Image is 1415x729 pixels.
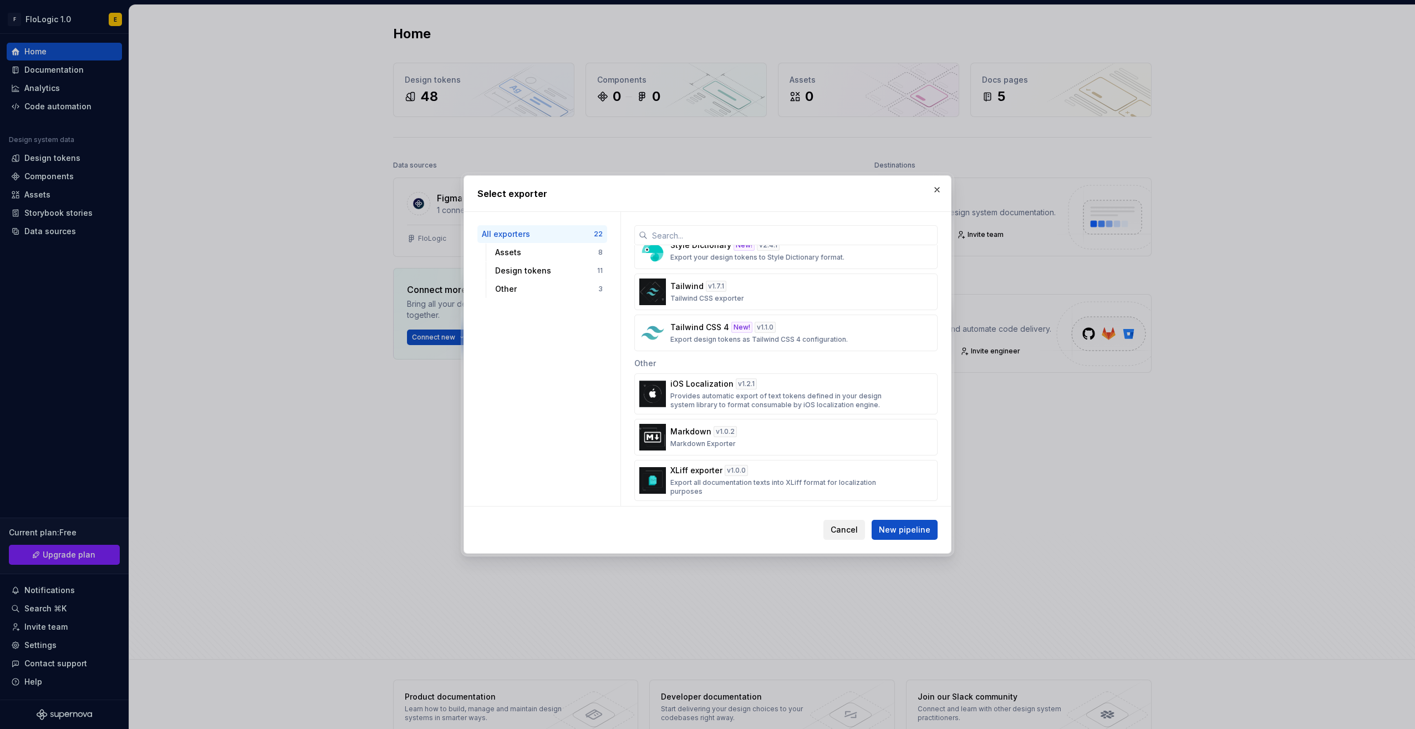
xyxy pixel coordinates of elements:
[757,240,780,251] div: v 2.4.1
[670,240,731,251] p: Style Dictionary
[634,419,938,455] button: Markdownv1.0.2Markdown Exporter
[670,378,734,389] p: iOS Localization
[634,351,938,373] div: Other
[634,315,938,351] button: Tailwind CSS 4New!v1.1.0Export design tokens as Tailwind CSS 4 configuration.
[634,274,938,310] button: Tailwindv1.7.1Tailwind CSS exporter
[495,283,598,295] div: Other
[725,465,748,476] div: v 1.0.0
[648,225,938,245] input: Search...
[634,232,938,269] button: Style DictionaryNew!v2.4.1Export your design tokens to Style Dictionary format.
[594,230,603,239] div: 22
[731,322,752,333] div: New!
[872,520,938,540] button: New pipeline
[670,478,895,496] p: Export all documentation texts into XLiff format for localization purposes
[598,248,603,257] div: 8
[634,460,938,501] button: XLiff exporterv1.0.0Export all documentation texts into XLiff format for localization purposes
[634,373,938,414] button: iOS Localizationv1.2.1Provides automatic export of text tokens defined in your design system libr...
[670,392,895,409] p: Provides automatic export of text tokens defined in your design system library to format consumab...
[670,335,848,344] p: Export design tokens as Tailwind CSS 4 configuration.
[736,378,757,389] div: v 1.2.1
[670,439,736,448] p: Markdown Exporter
[477,225,607,243] button: All exporters22
[491,244,607,261] button: Assets8
[491,262,607,280] button: Design tokens11
[823,520,865,540] button: Cancel
[482,229,594,240] div: All exporters
[495,265,597,276] div: Design tokens
[477,187,938,200] h2: Select exporter
[670,465,722,476] p: XLiff exporter
[670,322,729,333] p: Tailwind CSS 4
[598,285,603,293] div: 3
[670,281,704,292] p: Tailwind
[734,240,755,251] div: New!
[495,247,598,258] div: Assets
[879,524,930,535] span: New pipeline
[670,253,844,262] p: Export your design tokens to Style Dictionary format.
[755,322,776,333] div: v 1.1.0
[831,524,858,535] span: Cancel
[491,280,607,298] button: Other3
[714,426,737,437] div: v 1.0.2
[670,294,744,303] p: Tailwind CSS exporter
[597,266,603,275] div: 11
[670,426,711,437] p: Markdown
[706,281,726,292] div: v 1.7.1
